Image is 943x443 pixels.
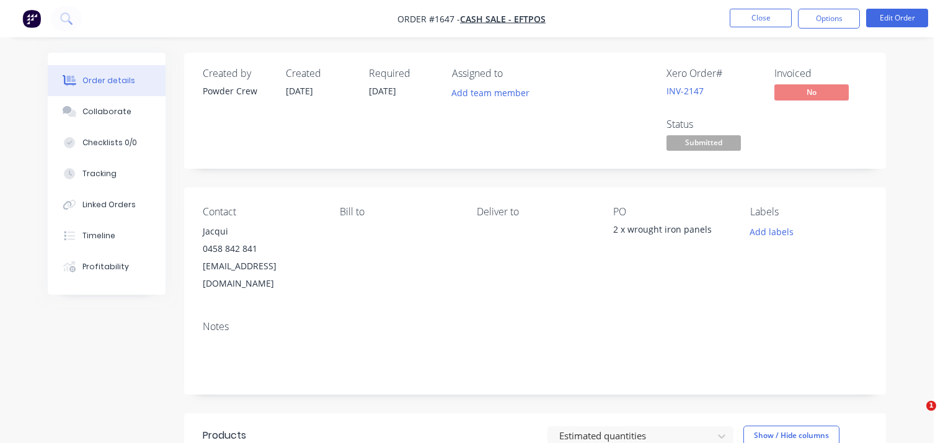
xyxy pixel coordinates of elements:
div: Bill to [340,206,457,218]
div: Status [666,119,759,130]
button: Tracking [48,158,166,189]
button: Submitted [666,135,741,154]
div: Powder Crew [203,84,271,97]
div: Tracking [82,168,117,179]
button: Add labels [743,223,800,239]
button: Profitability [48,251,166,282]
div: 2 x wrought iron panels [613,223,730,240]
div: Invoiced [774,68,867,79]
button: Options [798,9,860,29]
div: Assigned to [452,68,576,79]
button: Linked Orders [48,189,166,220]
div: Xero Order # [666,68,759,79]
div: Jacqui [203,223,320,240]
button: Add team member [452,84,536,101]
span: [DATE] [286,85,313,97]
button: Close [730,9,792,27]
div: Required [369,68,437,79]
img: Factory [22,9,41,28]
span: Order #1647 - [397,13,460,25]
div: Notes [203,321,867,333]
span: 1 [926,401,936,411]
button: Add team member [445,84,536,101]
div: Contact [203,206,320,218]
a: Cash Sale - EFTPOS [460,13,546,25]
div: Labels [750,206,867,218]
button: Timeline [48,220,166,251]
div: Linked Orders [82,199,136,210]
div: [EMAIL_ADDRESS][DOMAIN_NAME] [203,257,320,292]
div: PO [613,206,730,218]
div: 0458 842 841 [203,240,320,257]
div: Checklists 0/0 [82,137,137,148]
button: Collaborate [48,96,166,127]
div: Collaborate [82,106,131,117]
div: Created [286,68,354,79]
div: Jacqui0458 842 841[EMAIL_ADDRESS][DOMAIN_NAME] [203,223,320,292]
div: Order details [82,75,135,86]
div: Timeline [82,230,115,241]
div: Created by [203,68,271,79]
span: No [774,84,849,100]
div: Products [203,428,246,443]
button: Order details [48,65,166,96]
button: Checklists 0/0 [48,127,166,158]
div: Profitability [82,261,129,272]
a: INV-2147 [666,85,704,97]
span: [DATE] [369,85,396,97]
iframe: Intercom live chat [901,401,931,431]
div: Deliver to [477,206,594,218]
button: Edit Order [866,9,928,27]
span: Submitted [666,135,741,151]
